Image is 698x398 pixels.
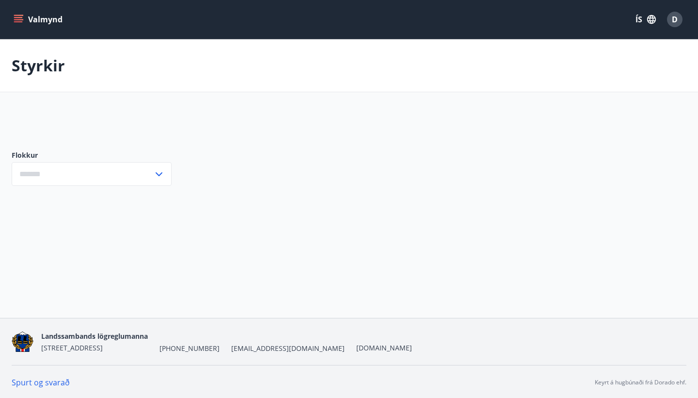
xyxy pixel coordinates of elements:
[595,378,686,387] p: Keyrt á hugbúnaði frá Dorado ehf.
[12,332,33,352] img: 1cqKbADZNYZ4wXUG0EC2JmCwhQh0Y6EN22Kw4FTY.png
[12,11,66,28] button: menu
[630,11,661,28] button: ÍS
[356,343,412,352] a: [DOMAIN_NAME]
[12,377,70,388] a: Spurt og svarað
[672,14,678,25] span: D
[12,150,172,160] label: Flokkur
[231,344,345,353] span: [EMAIL_ADDRESS][DOMAIN_NAME]
[41,343,103,352] span: [STREET_ADDRESS]
[12,55,65,76] p: Styrkir
[663,8,686,31] button: D
[41,332,148,341] span: Landssambands lögreglumanna
[159,344,220,353] span: [PHONE_NUMBER]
